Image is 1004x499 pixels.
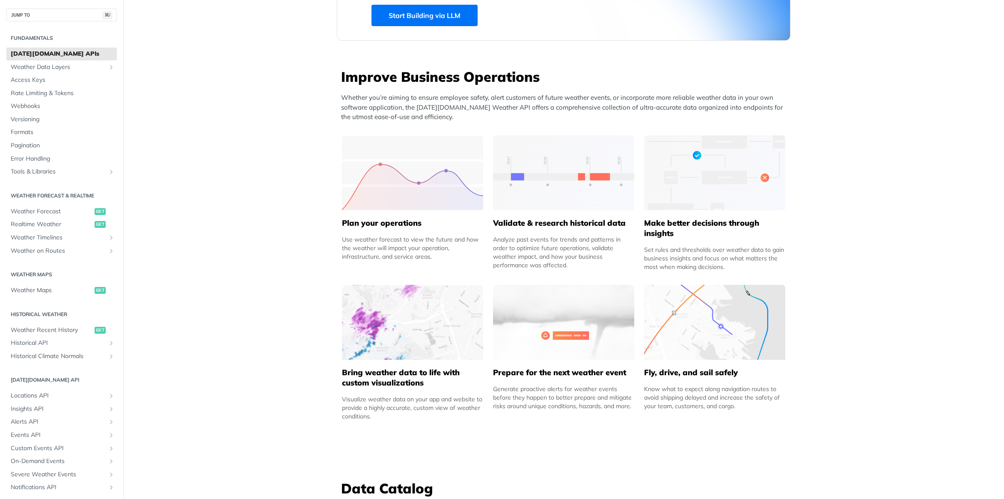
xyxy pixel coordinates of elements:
[108,353,115,360] button: Show subpages for Historical Climate Normals
[6,152,117,165] a: Error Handling
[6,61,117,74] a: Weather Data LayersShow subpages for Weather Data Layers
[108,471,115,478] button: Show subpages for Severe Weather Events
[11,76,115,84] span: Access Keys
[108,418,115,425] button: Show subpages for Alerts API
[6,311,117,318] h2: Historical Weather
[11,115,115,124] span: Versioning
[6,442,117,455] a: Custom Events APIShow subpages for Custom Events API
[342,285,483,360] img: 4463876-group-4982x.svg
[11,50,115,58] span: [DATE][DOMAIN_NAME] APIs
[11,167,106,176] span: Tools & Libraries
[6,87,117,100] a: Rate Limiting & Tokens
[644,135,785,210] img: a22d113-group-496-32x.svg
[6,284,117,297] a: Weather Mapsget
[6,245,117,257] a: Weather on RoutesShow subpages for Weather on Routes
[341,67,790,86] h3: Improve Business Operations
[6,337,117,350] a: Historical APIShow subpages for Historical API
[493,385,634,410] div: Generate proactive alerts for weather events before they happen to better prepare and mitigate ri...
[6,455,117,468] a: On-Demand EventsShow subpages for On-Demand Events
[108,458,115,465] button: Show subpages for On-Demand Events
[108,484,115,491] button: Show subpages for Notifications API
[103,12,112,19] span: ⌘/
[11,391,106,400] span: Locations API
[6,192,117,200] h2: Weather Forecast & realtime
[6,468,117,481] a: Severe Weather EventsShow subpages for Severe Weather Events
[6,350,117,363] a: Historical Climate NormalsShow subpages for Historical Climate Normals
[342,135,483,210] img: 39565e8-group-4962x.svg
[108,64,115,71] button: Show subpages for Weather Data Layers
[341,93,790,122] p: Whether you’re aiming to ensure employee safety, alert customers of future weather events, or inc...
[11,444,106,453] span: Custom Events API
[6,429,117,442] a: Events APIShow subpages for Events API
[11,128,115,137] span: Formats
[11,483,106,492] span: Notifications API
[6,481,117,494] a: Notifications APIShow subpages for Notifications API
[6,205,117,218] a: Weather Forecastget
[371,5,478,26] a: Start Building via LLM
[11,102,115,111] span: Webhooks
[342,235,483,261] div: Use weather forecast to view the future and how the weather will impact your operation, infrastru...
[11,220,92,229] span: Realtime Weather
[6,48,117,60] a: [DATE][DOMAIN_NAME] APIs
[6,324,117,337] a: Weather Recent Historyget
[11,470,106,479] span: Severe Weather Events
[11,339,106,347] span: Historical API
[6,34,117,42] h2: Fundamentals
[6,218,117,231] a: Realtime Weatherget
[11,233,106,242] span: Weather Timelines
[11,352,106,361] span: Historical Climate Normals
[95,287,106,294] span: get
[6,389,117,402] a: Locations APIShow subpages for Locations API
[644,245,785,271] div: Set rules and thresholds over weather data to gain business insights and focus on what matters th...
[95,327,106,334] span: get
[11,431,106,439] span: Events API
[6,139,117,152] a: Pagination
[6,376,117,384] h2: [DATE][DOMAIN_NAME] API
[108,234,115,241] button: Show subpages for Weather Timelines
[493,218,634,228] h5: Validate & research historical data
[11,326,92,335] span: Weather Recent History
[11,405,106,413] span: Insights API
[6,231,117,244] a: Weather TimelinesShow subpages for Weather Timelines
[11,63,106,72] span: Weather Data Layers
[493,135,634,210] img: 13d7ca0-group-496-2.svg
[6,415,117,428] a: Alerts APIShow subpages for Alerts API
[108,432,115,439] button: Show subpages for Events API
[11,457,106,466] span: On-Demand Events
[644,385,785,410] div: Know what to expect along navigation routes to avoid shipping delayed and increase the safety of ...
[108,406,115,412] button: Show subpages for Insights API
[644,368,785,378] h5: Fly, drive, and sail safely
[6,74,117,87] a: Access Keys
[6,126,117,139] a: Formats
[11,207,92,216] span: Weather Forecast
[11,155,115,163] span: Error Handling
[342,218,483,228] h5: Plan your operations
[6,271,117,278] h2: Weather Maps
[108,445,115,452] button: Show subpages for Custom Events API
[493,285,634,360] img: 2c0a313-group-496-12x.svg
[95,221,106,228] span: get
[11,247,106,255] span: Weather on Routes
[644,218,785,239] h5: Make better decisions through insights
[108,340,115,347] button: Show subpages for Historical API
[341,479,790,498] h3: Data Catalog
[95,208,106,215] span: get
[11,286,92,295] span: Weather Maps
[108,392,115,399] button: Show subpages for Locations API
[11,141,115,150] span: Pagination
[644,285,785,360] img: 994b3d6-mask-group-32x.svg
[11,89,115,98] span: Rate Limiting & Tokens
[6,165,117,178] a: Tools & LibrariesShow subpages for Tools & Libraries
[493,368,634,378] h5: Prepare for the next weather event
[6,100,117,113] a: Webhooks
[342,395,483,421] div: Visualize weather data on your app and website to provide a highly accurate, custom view of weath...
[6,9,117,21] button: JUMP TO⌘/
[108,168,115,175] button: Show subpages for Tools & Libraries
[108,248,115,254] button: Show subpages for Weather on Routes
[342,368,483,388] h5: Bring weather data to life with custom visualizations
[6,403,117,415] a: Insights APIShow subpages for Insights API
[493,235,634,269] div: Analyze past events for trends and patterns in order to optimize future operations, validate weat...
[11,418,106,426] span: Alerts API
[6,113,117,126] a: Versioning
